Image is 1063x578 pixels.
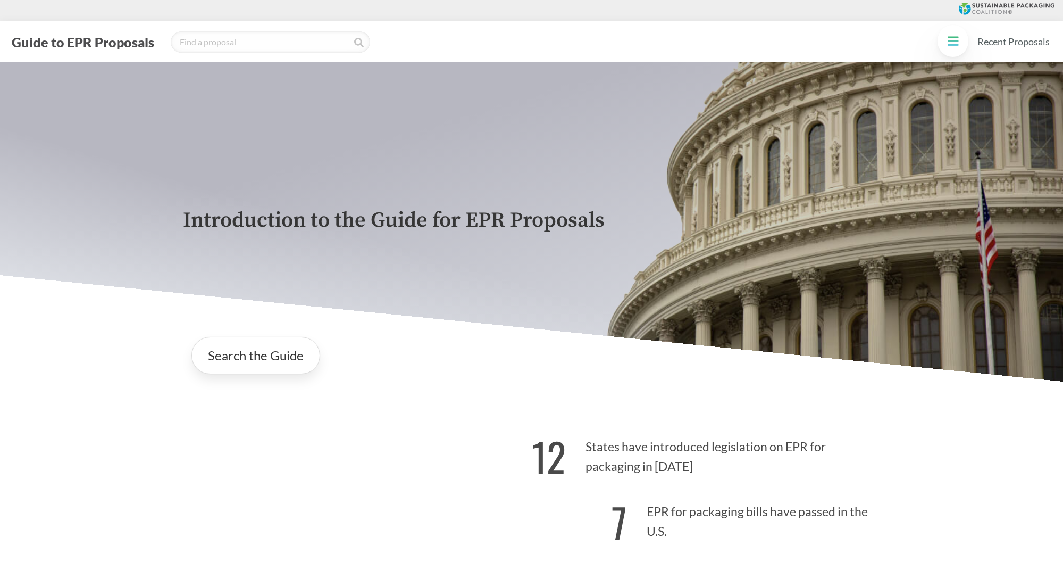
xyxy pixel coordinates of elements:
a: Search the Guide [191,337,320,374]
a: Recent Proposals [973,30,1054,54]
button: Guide to EPR Proposals [9,34,157,51]
p: EPR for packaging bills have passed in the U.S. [532,486,881,551]
input: Find a proposal [171,31,370,53]
strong: 7 [612,492,627,551]
p: States have introduced legislation on EPR for packaging in [DATE] [532,421,881,486]
strong: 12 [532,427,566,486]
p: Introduction to the Guide for EPR Proposals [183,209,881,233]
